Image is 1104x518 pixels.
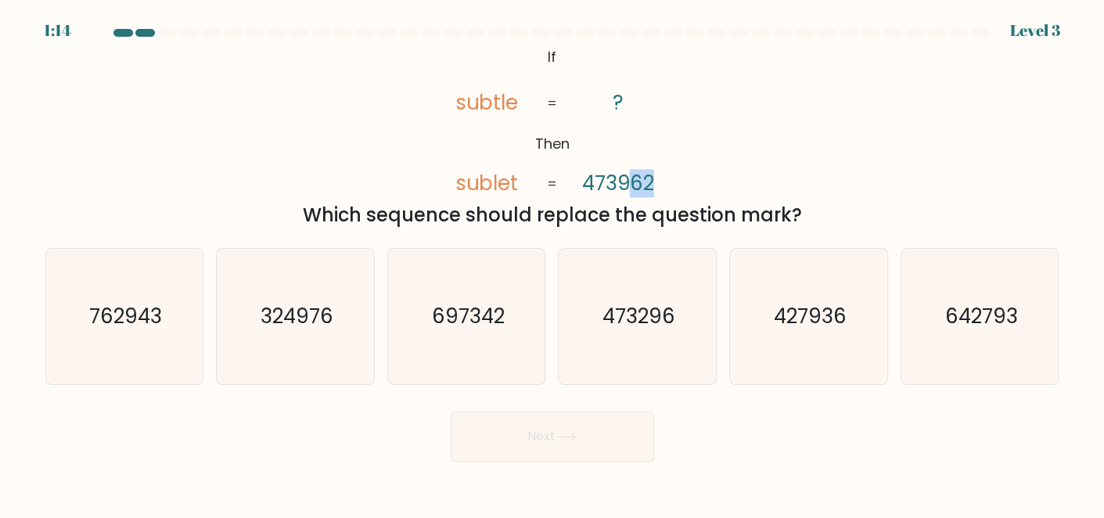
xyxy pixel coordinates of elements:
[426,43,678,199] svg: @import url('[URL][DOMAIN_NAME]);
[581,169,653,197] tspan: 473962
[534,134,569,153] tspan: Then
[602,302,675,330] text: 473296
[89,302,162,330] text: 762943
[55,201,1050,229] div: Which sequence should replace the question mark?
[548,47,556,67] tspan: If
[547,173,557,192] tspan: =
[44,19,71,42] div: 1:14
[261,302,333,330] text: 324976
[612,88,623,117] tspan: ?
[1010,19,1060,42] div: Level 3
[547,92,557,112] tspan: =
[451,412,654,462] button: Next
[944,302,1017,330] text: 642793
[455,88,518,117] tspan: subtle
[455,169,518,197] tspan: sublet
[431,302,504,330] text: 697342
[774,302,847,330] text: 427936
